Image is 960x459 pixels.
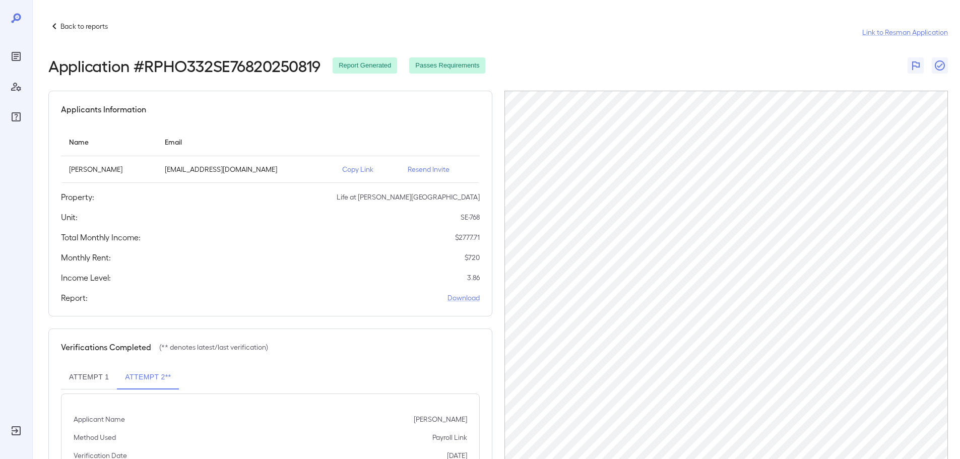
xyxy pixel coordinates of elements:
[8,79,24,95] div: Manage Users
[61,292,88,304] h5: Report:
[432,432,467,442] p: Payroll Link
[337,192,480,202] p: Life at [PERSON_NAME][GEOGRAPHIC_DATA]
[69,164,149,174] p: [PERSON_NAME]
[60,21,108,31] p: Back to reports
[61,127,157,156] th: Name
[48,56,321,75] h2: Application # RPHO332SE76820250819
[8,423,24,439] div: Log Out
[932,57,948,74] button: Close Report
[157,127,334,156] th: Email
[61,341,151,353] h5: Verifications Completed
[461,212,480,222] p: SE-768
[455,232,480,242] p: $ 2777.71
[74,414,125,424] p: Applicant Name
[342,164,392,174] p: Copy Link
[61,103,146,115] h5: Applicants Information
[333,61,397,71] span: Report Generated
[61,272,111,284] h5: Income Level:
[61,231,141,243] h5: Total Monthly Income:
[61,211,78,223] h5: Unit:
[61,251,111,264] h5: Monthly Rent:
[409,61,485,71] span: Passes Requirements
[8,48,24,64] div: Reports
[414,414,467,424] p: [PERSON_NAME]
[862,27,948,37] a: Link to Resman Application
[8,109,24,125] div: FAQ
[465,252,480,263] p: $ 720
[165,164,326,174] p: [EMAIL_ADDRESS][DOMAIN_NAME]
[159,342,268,352] p: (** denotes latest/last verification)
[467,273,480,283] p: 3.86
[61,127,480,183] table: simple table
[447,293,480,303] a: Download
[61,365,117,389] button: Attempt 1
[408,164,472,174] p: Resend Invite
[61,191,94,203] h5: Property:
[117,365,179,389] button: Attempt 2**
[908,57,924,74] button: Flag Report
[74,432,116,442] p: Method Used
